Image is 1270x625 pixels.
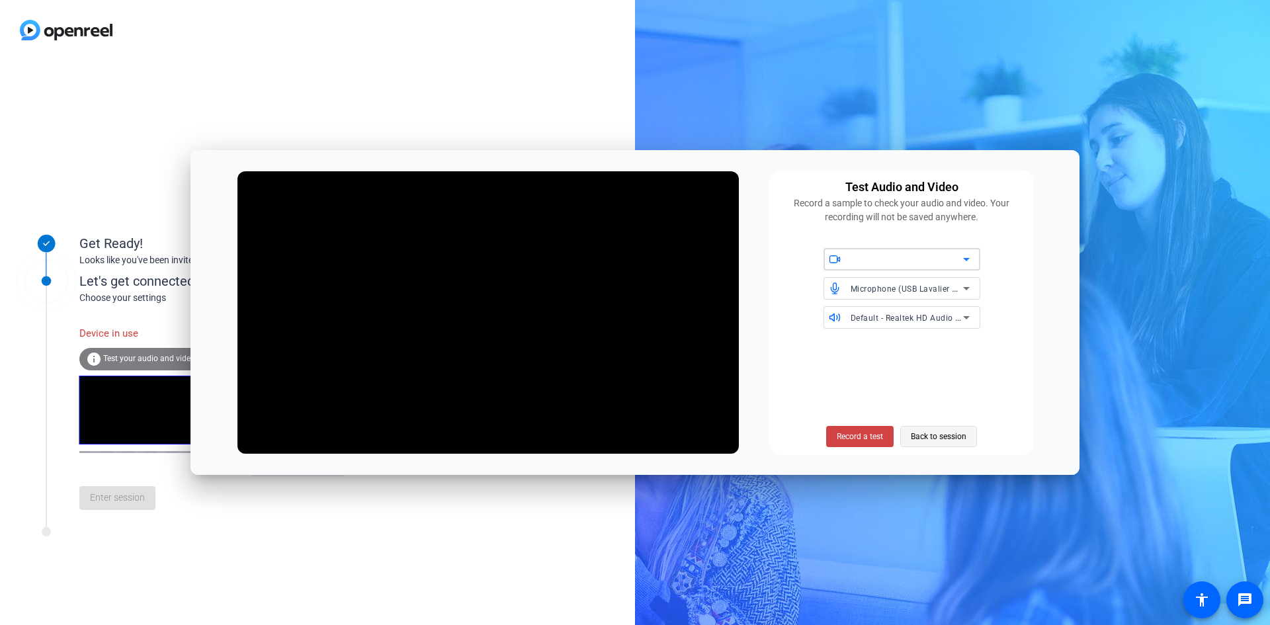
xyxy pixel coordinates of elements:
span: Back to session [911,424,966,449]
div: Looks like you've been invited to join [79,253,344,267]
span: Default - Realtek HD Audio 2nd output (Realtek(R) Audio) [851,312,1071,323]
button: Back to session [900,426,977,447]
div: Test Audio and Video [845,178,958,196]
mat-icon: info [86,351,102,367]
div: Record a sample to check your audio and video. Your recording will not be saved anywhere. [777,196,1026,224]
div: Get Ready! [79,233,344,253]
span: Microphone (USB Lavalier Microphone) (31b2:0011) [851,283,1051,294]
span: Record a test [837,431,883,442]
span: Test your audio and video [103,354,195,363]
button: Record a test [826,426,894,447]
div: Device in use [79,319,225,348]
div: Choose your settings [79,291,371,305]
mat-icon: message [1237,592,1253,608]
div: Let's get connected. [79,271,371,291]
mat-icon: accessibility [1194,592,1210,608]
